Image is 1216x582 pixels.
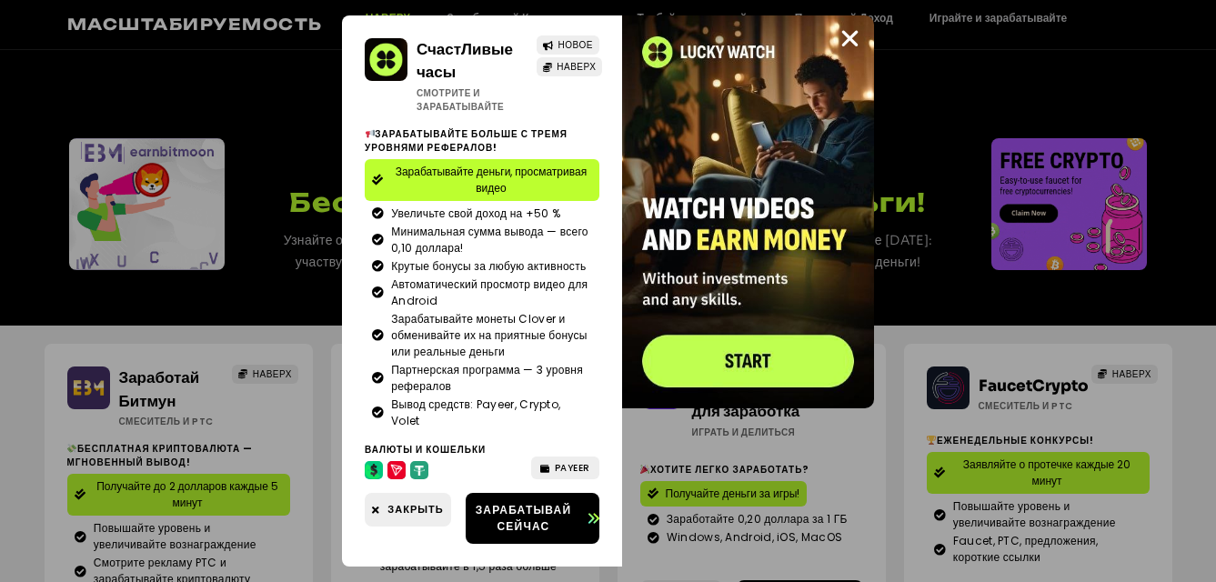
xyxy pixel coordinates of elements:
span: Зарабатывайте монеты Clover и обменивайте их на приятные бонусы или реальные деньги [387,311,592,360]
span: Зарабатывай сейчас [466,502,581,535]
span: Закрыть [387,502,443,517]
span: НОВОЕ [558,38,593,52]
a: НАВЕРХ [537,57,603,76]
span: PAYEER [555,461,590,475]
a: Закрыть [839,27,861,50]
a: Зарабатывайте деньги, просматривая видео [365,159,599,201]
span: Автоматический просмотр видео для Android [387,276,592,309]
span: Минимальная сумма вывода — всего 0,10 доллара! [387,224,592,256]
a: НОВОЕ [537,35,599,55]
a: СчастЛивые часы [417,40,513,83]
span: Крутые бонусы за любую активность [387,258,586,275]
span: Зарабатывайте деньги, просматривая видео [390,164,592,196]
span: Вывод средств: Payeer, Crypto, Volet [387,396,592,429]
a: PAYEER [531,457,599,479]
span: Партнерская программа — 3 уровня рефералов [387,362,592,395]
span: Увеличьте свой доход на +50 % [387,206,560,222]
h2: Смотрите и зарабатывайте [417,86,537,114]
img: 📢 [366,129,375,138]
h2: Валюты и кошельки [365,443,599,457]
a: Закрыть [365,493,451,527]
h2: Зарабатывайте больше с тремя уровнями рефералов! [365,127,599,155]
span: НАВЕРХ [557,60,596,74]
a: Зарабатывай сейчас [466,493,599,544]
